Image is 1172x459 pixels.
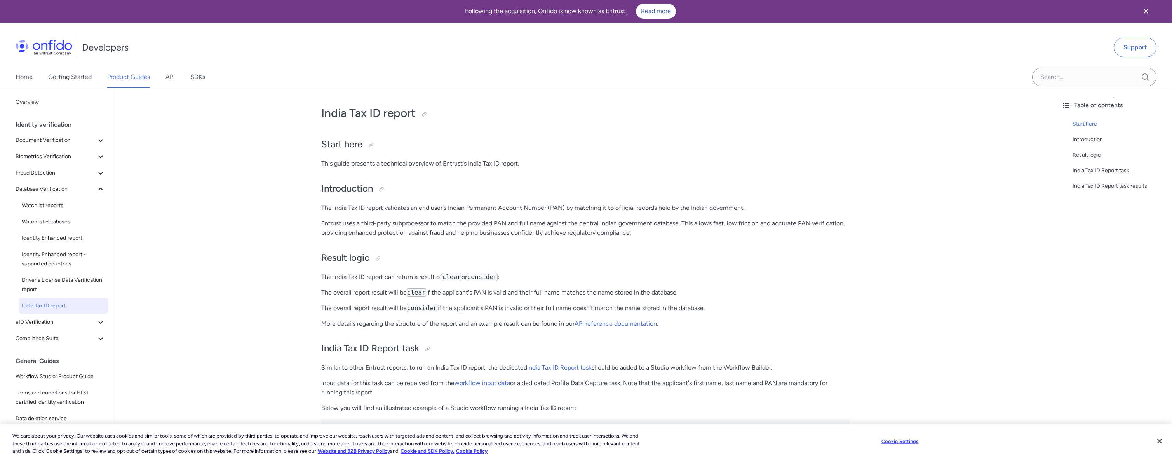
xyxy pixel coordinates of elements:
span: Watchlist databases [22,217,105,227]
a: API [165,66,175,88]
code: consider [467,273,498,281]
button: Biometrics Verification [12,149,108,164]
a: SDKs [190,66,205,88]
button: Cookie Settings [876,433,924,449]
div: Identity verification [16,117,111,133]
a: Home [16,66,33,88]
a: Watchlist reports [19,198,108,213]
span: Fraud Detection [16,168,96,178]
p: The overall report result will be if the applicant's PAN is valid and their full name matches the... [321,288,850,297]
span: Identity Enhanced report [22,234,105,243]
a: More information about our cookie policy., opens in a new tab [318,448,390,454]
a: Identity Enhanced report - supported countries [19,247,108,272]
h2: India Tax ID Report task [321,342,850,355]
a: Driver's License Data Verification report [19,272,108,297]
span: Driver's License Data Verification report [22,276,105,294]
code: clear [442,273,461,281]
p: The India Tax ID report validates an end user's Indian Permanent Account Number (PAN) by matching... [321,203,850,213]
span: Document Verification [16,136,96,145]
a: Read more [636,4,676,19]
a: Start here [1073,119,1166,129]
div: General Guides [16,353,111,369]
h2: Start here [321,138,850,151]
h2: Result logic [321,251,850,265]
a: Getting Started [48,66,92,88]
img: Onfido Logo [16,40,72,55]
p: The overall report result will be if the applicant's PAN is invalid or their full name doesn't ma... [321,304,850,313]
button: eID Verification [12,314,108,330]
p: Entrust uses a third-party subprocessor to match the provided PAN and full name against the centr... [321,219,850,237]
div: Table of contents [1062,101,1166,110]
span: Compliance Suite [16,334,96,343]
span: Terms and conditions for ETSI certified identity verification [16,388,105,407]
a: Watchlist databases [19,214,108,230]
a: workflow input data [455,379,510,387]
a: Workflow Studio: Product Guide [12,369,108,384]
button: Close [1151,433,1168,450]
p: Below you will find an illustrated example of a Studio workflow running a India Tax ID report: [321,403,850,413]
a: Terms and conditions for ETSI certified identity verification [12,385,108,410]
p: More details regarding the structure of the report and an example result can be found in our . [321,319,850,328]
span: Workflow Studio: Product Guide [16,372,105,381]
h1: India Tax ID report [321,105,850,121]
button: Fraud Detection [12,165,108,181]
button: Close banner [1132,2,1160,21]
button: Document Verification [12,133,108,148]
h1: Developers [82,41,129,54]
code: consider [407,304,437,312]
div: Following the acquisition, Onfido is now known as Entrust. [9,4,1132,19]
svg: Close banner [1141,7,1151,16]
code: clear [407,288,426,297]
a: Introduction [1073,135,1166,144]
button: Database Verification [12,182,108,197]
a: India Tax ID Report task [527,364,592,371]
a: Product Guides [107,66,150,88]
a: India Tax ID report [19,298,108,314]
a: Overview [12,94,108,110]
button: Compliance Suite [12,331,108,346]
a: India Tax ID Report task [1073,166,1166,175]
span: eID Verification [16,318,96,327]
a: Result logic [1073,150,1166,160]
a: Data deletion service [12,411,108,426]
a: Support [1114,38,1156,57]
p: This guide presents a technical overview of Entrust's India Tax ID report. [321,159,850,168]
span: Database Verification [16,185,96,194]
span: Watchlist reports [22,201,105,210]
a: Cookie Policy [456,448,488,454]
p: Input data for this task can be received from the or a dedicated Profile Data Capture task. Note ... [321,379,850,397]
div: We care about your privacy. Our website uses cookies and similar tools, some of which are provide... [12,432,644,455]
span: Identity Enhanced report - supported countries [22,250,105,269]
p: The India Tax ID report can return a result of or : [321,272,850,282]
input: Onfido search input field [1032,68,1156,86]
a: Identity Enhanced report [19,230,108,246]
a: API reference documentation [575,320,657,327]
span: Data deletion service [16,414,105,423]
a: India Tax ID Report task results [1073,182,1166,191]
span: Overview [16,98,105,107]
h2: Introduction [321,182,850,195]
span: Biometrics Verification [16,152,96,161]
a: Cookie and SDK Policy. [401,448,454,454]
p: Similar to other Entrust reports, to run an India Tax ID report, the dedicated should be added to... [321,363,850,372]
span: India Tax ID report [22,301,105,311]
